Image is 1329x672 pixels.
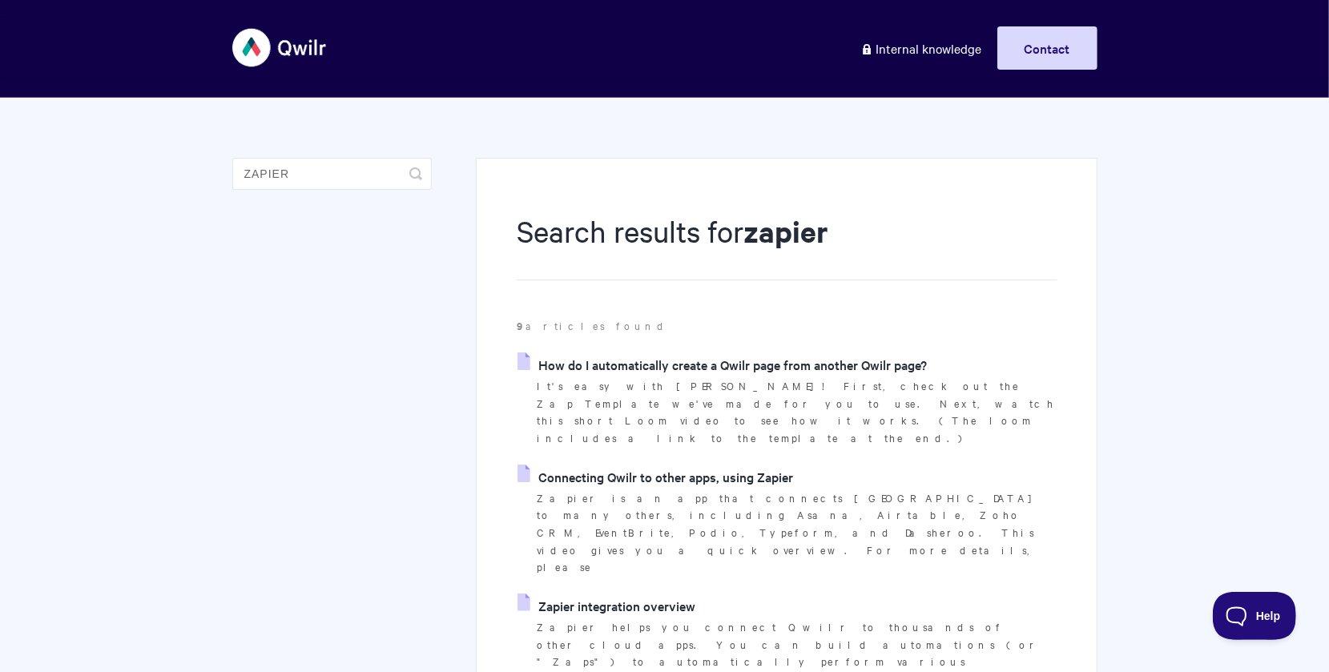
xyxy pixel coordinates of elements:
[518,594,695,618] a: Zapier integration overview
[997,26,1097,70] a: Contact
[232,18,328,78] img: Qwilr Help Center
[232,158,432,190] input: Search
[517,211,1056,280] h1: Search results for
[517,317,1056,335] p: articles found
[1213,592,1297,640] iframe: Toggle Customer Support
[518,465,793,489] a: Connecting Qwilr to other apps, using Zapier
[743,211,828,251] strong: zapier
[537,489,1056,577] p: Zapier is an app that connects [GEOGRAPHIC_DATA] to many others, including Asana, Airtable, Zoho ...
[517,318,526,333] strong: 9
[537,377,1056,447] p: It's easy with [PERSON_NAME]! First, check out the Zap Template we've made for you to use. Next, ...
[518,352,927,376] a: How do I automatically create a Qwilr page from another Qwilr page?
[849,26,994,70] a: Internal knowledge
